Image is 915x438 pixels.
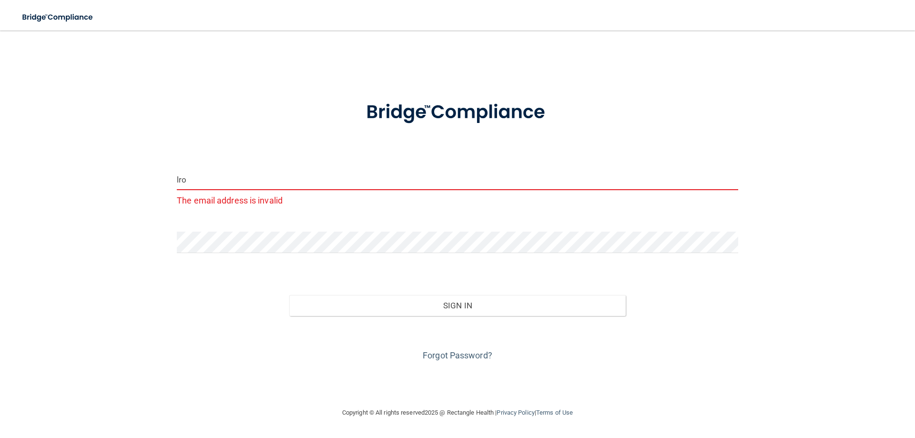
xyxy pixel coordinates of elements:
input: Email [177,169,738,190]
img: bridge_compliance_login_screen.278c3ca4.svg [346,88,569,137]
a: Forgot Password? [423,350,492,360]
img: bridge_compliance_login_screen.278c3ca4.svg [14,8,102,27]
div: Copyright © All rights reserved 2025 @ Rectangle Health | | [284,397,631,428]
a: Privacy Policy [497,409,534,416]
button: Sign In [289,295,626,316]
p: The email address is invalid [177,193,738,208]
a: Terms of Use [536,409,573,416]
